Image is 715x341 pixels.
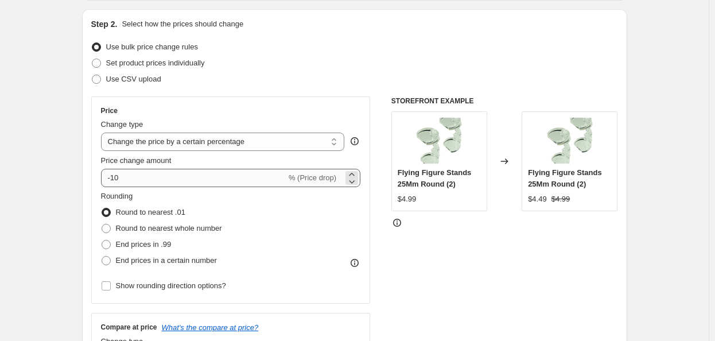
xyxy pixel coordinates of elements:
span: Use CSV upload [106,75,161,83]
img: 61XjRDPvjxL._AC_SL1000_80x.jpg [416,118,462,164]
h3: Compare at price [101,323,157,332]
span: Flying Figure Stands 25Mm Round (2) [528,168,602,188]
span: Set product prices individually [106,59,205,67]
span: Show rounding direction options? [116,281,226,290]
div: $4.49 [528,193,547,205]
img: 61XjRDPvjxL._AC_SL1000_80x.jpg [547,118,593,164]
span: Price change amount [101,156,172,165]
span: Use bulk price change rules [106,42,198,51]
span: % (Price drop) [289,173,336,182]
h3: Price [101,106,118,115]
div: help [349,135,360,147]
p: Select how the prices should change [122,18,243,30]
span: End prices in a certain number [116,256,217,265]
strike: $4.99 [551,193,570,205]
span: Round to nearest whole number [116,224,222,232]
span: Change type [101,120,143,129]
input: -15 [101,169,286,187]
span: Round to nearest .01 [116,208,185,216]
span: Flying Figure Stands 25Mm Round (2) [398,168,472,188]
div: $4.99 [398,193,417,205]
button: What's the compare at price? [162,323,259,332]
span: Rounding [101,192,133,200]
h2: Step 2. [91,18,118,30]
h6: STOREFRONT EXAMPLE [391,96,618,106]
span: End prices in .99 [116,240,172,249]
